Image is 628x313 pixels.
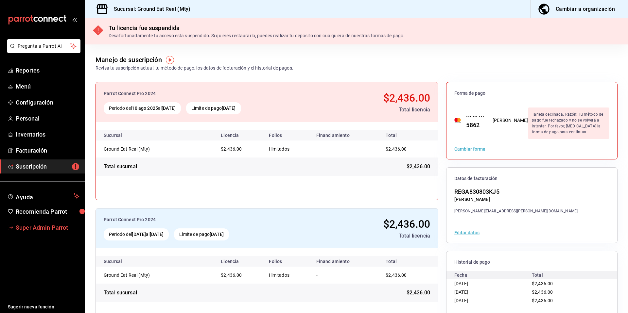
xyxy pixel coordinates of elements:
strong: [DATE] [210,232,224,237]
button: open_drawer_menu [72,17,77,22]
a: Pregunta a Parrot AI [5,47,80,54]
span: $2,436.00 [532,281,553,286]
div: Tarjeta declinada. Razón: Tu método de pago fue rechazado y no se volverá a intentar. Por favor, ... [528,107,609,139]
div: Periodo del al [104,102,181,114]
div: Periodo del al [104,228,169,240]
th: Financiamiento [311,256,378,267]
td: Ilimitados [264,140,311,157]
span: $2,436.00 [383,92,430,104]
td: - [311,267,378,284]
span: Menú [16,82,79,91]
div: Total sucursal [104,289,137,297]
th: Total [378,256,438,267]
td: - [311,140,378,157]
strong: [DATE] [162,106,176,111]
div: Ground Eat Real (Mty) [104,272,169,278]
th: Licencia [216,130,264,140]
strong: [DATE] [150,232,164,237]
span: $2,436.00 [221,272,242,278]
div: Cambiar a organización [556,5,615,14]
th: Folios [264,256,311,267]
div: REGA830803KJ5 [454,187,578,196]
h3: Sucursal: Ground Eat Real (Mty) [109,5,190,13]
td: Ilimitados [264,267,311,284]
th: Total [378,130,438,140]
span: Datos de facturación [454,175,609,182]
span: $2,436.00 [407,163,430,171]
th: Folios [264,130,311,140]
img: Tooltip marker [166,56,174,64]
span: Personal [16,114,79,123]
button: Pregunta a Parrot AI [7,39,80,53]
button: Editar datos [454,230,480,235]
span: Facturación [16,146,79,155]
div: Ground Eat Real (Mty) [104,146,169,152]
span: Suscripción [16,162,79,171]
div: Parrot Connect Pro 2024 [104,216,304,223]
div: [DATE] [454,279,532,288]
div: Límite de pago [186,102,241,114]
div: Total [532,271,609,279]
div: [PERSON_NAME] [454,196,578,203]
div: Desafortunadamente tu acceso está suspendido. Si quieres restaurarlo, puedes realizar tu depósito... [109,32,405,39]
strong: [DATE] [132,232,146,237]
div: [DATE] [454,296,532,305]
span: $2,436.00 [386,272,407,278]
span: Ayuda [16,192,71,200]
span: Configuración [16,98,79,107]
div: [DATE] [454,288,532,296]
span: Recomienda Parrot [16,207,79,216]
div: Sucursal [104,259,140,264]
button: Cambiar forma [454,147,485,151]
strong: [DATE] [222,106,236,111]
div: Total licencia [315,106,430,114]
div: Revisa tu suscripción actual, tu método de pago, los datos de facturación y el historial de pagos. [96,65,293,72]
div: Límite de pago [174,228,229,240]
span: Forma de pago [454,90,609,96]
span: Pregunta a Parrot AI [18,43,70,50]
th: Financiamiento [311,130,378,140]
div: Parrot Connect Pro 2024 [104,90,309,97]
div: Manejo de suscripción [96,55,162,65]
div: Fecha [454,271,532,279]
span: $2,436.00 [221,146,242,152]
div: [PERSON_NAME] [493,117,528,124]
th: Licencia [216,256,264,267]
span: Historial de pago [454,259,609,265]
div: Sucursal [104,133,140,138]
div: [PERSON_NAME][EMAIL_ADDRESS][PERSON_NAME][DOMAIN_NAME] [454,208,578,214]
div: ··· ··· ··· 5862 [461,112,484,129]
strong: 10 ago 2025 [132,106,158,111]
span: Super Admin Parrot [16,223,79,232]
span: Inventarios [16,130,79,139]
span: $2,436.00 [407,289,430,297]
span: Reportes [16,66,79,75]
span: $2,436.00 [532,289,553,295]
span: $2,436.00 [386,146,407,152]
span: $2,436.00 [532,298,553,303]
div: Total sucursal [104,163,137,171]
span: Sugerir nueva función [8,304,79,310]
div: Total licencia [309,232,430,240]
div: Tu licencia fue suspendida [109,24,405,32]
span: $2,436.00 [383,218,430,230]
